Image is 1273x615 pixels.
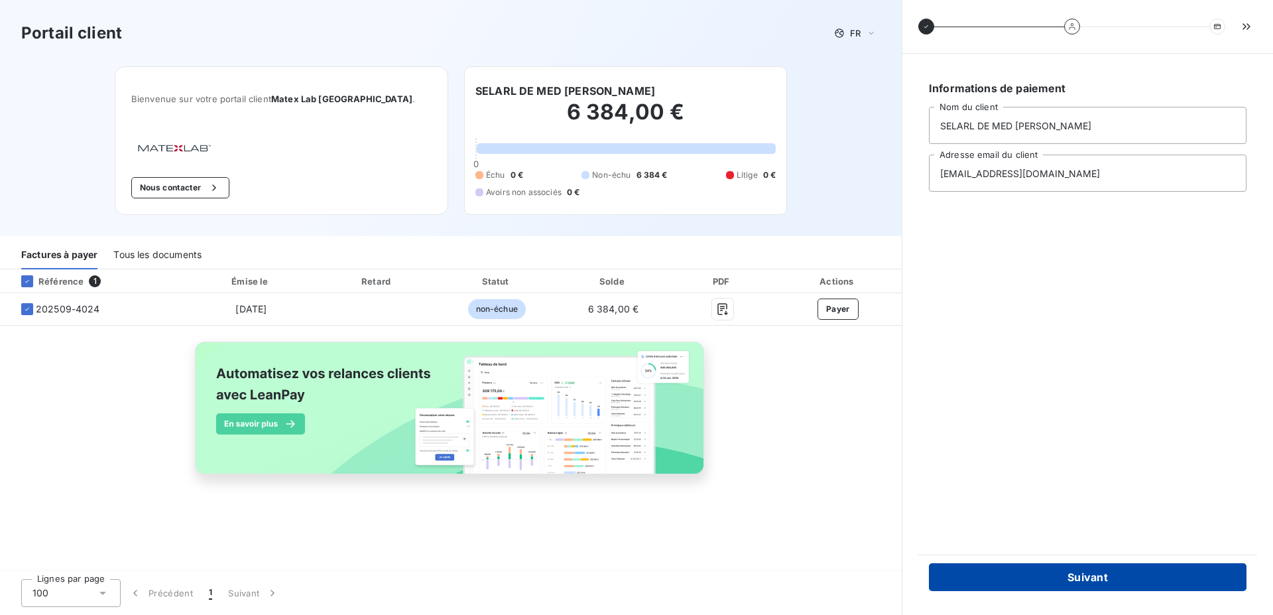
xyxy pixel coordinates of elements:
[929,107,1246,144] input: placeholder
[929,155,1246,192] input: placeholder
[468,299,526,319] span: non-échue
[32,586,48,600] span: 100
[473,159,479,169] span: 0
[131,177,229,198] button: Nous contacter
[588,303,639,314] span: 6 384,00 €
[36,303,100,316] span: 202509-4024
[486,186,562,198] span: Avoirs non associés
[21,21,122,45] h3: Portail client
[777,275,899,288] div: Actions
[763,169,776,181] span: 0 €
[511,169,523,181] span: 0 €
[235,303,267,314] span: [DATE]
[929,80,1246,96] h6: Informations de paiement
[131,139,216,156] img: Company logo
[113,241,202,269] div: Tous les documents
[558,275,668,288] div: Solde
[567,186,579,198] span: 0 €
[320,275,435,288] div: Retard
[592,169,631,181] span: Non-échu
[188,275,314,288] div: Émise le
[11,275,84,287] div: Référence
[121,579,201,607] button: Précédent
[89,275,101,287] span: 1
[131,94,432,104] span: Bienvenue sur votre portail client .
[201,579,220,607] button: 1
[674,275,772,288] div: PDF
[475,83,655,99] h6: SELARL DE MED [PERSON_NAME]
[475,99,776,139] h2: 6 384,00 €
[818,299,859,320] button: Payer
[636,169,668,181] span: 6 384 €
[737,169,758,181] span: Litige
[220,579,287,607] button: Suivant
[486,169,505,181] span: Échu
[440,275,553,288] div: Statut
[850,28,861,38] span: FR
[21,241,97,269] div: Factures à payer
[183,334,719,497] img: banner
[929,563,1246,591] button: Suivant
[209,586,212,600] span: 1
[271,94,412,104] span: Matex Lab [GEOGRAPHIC_DATA]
